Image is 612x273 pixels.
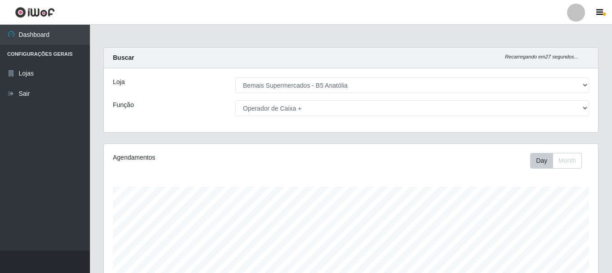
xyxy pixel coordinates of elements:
[113,153,304,162] div: Agendamentos
[113,54,134,61] strong: Buscar
[15,7,55,18] img: CoreUI Logo
[505,54,578,59] i: Recarregando em 27 segundos...
[530,153,589,169] div: Toolbar with button groups
[553,153,582,169] button: Month
[530,153,582,169] div: First group
[113,100,134,110] label: Função
[530,153,553,169] button: Day
[113,77,125,87] label: Loja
